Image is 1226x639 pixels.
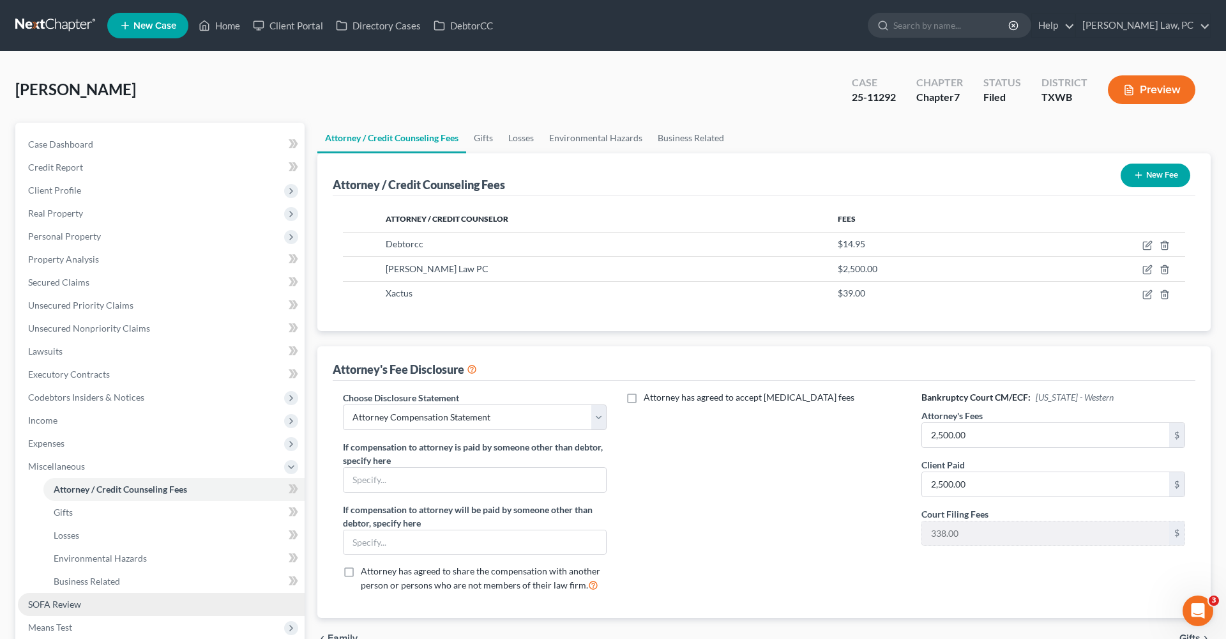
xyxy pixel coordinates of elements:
[343,440,607,467] label: If compensation to attorney is paid by someone other than debtor, specify here
[28,162,83,173] span: Credit Report
[983,75,1021,90] div: Status
[18,340,305,363] a: Lawsuits
[343,391,459,404] label: Choose Disclosure Statement
[921,507,988,521] label: Court Filing Fees
[386,263,488,274] span: [PERSON_NAME] Law PC
[28,392,144,403] span: Codebtors Insiders & Notices
[838,288,865,298] span: $39.00
[43,547,305,570] a: Environmental Hazards
[43,478,305,501] a: Attorney / Credit Counseling Fees
[15,80,136,98] span: [PERSON_NAME]
[28,231,101,242] span: Personal Property
[54,507,73,518] span: Gifts
[329,14,427,37] a: Directory Cases
[852,90,896,105] div: 25-11292
[838,238,865,249] span: $14.95
[838,263,877,274] span: $2,500.00
[18,248,305,271] a: Property Analysis
[54,576,120,587] span: Business Related
[1076,14,1210,37] a: [PERSON_NAME] Law, PC
[18,294,305,317] a: Unsecured Priority Claims
[922,472,1169,497] input: 0.00
[18,317,305,340] a: Unsecured Nonpriority Claims
[1036,392,1114,403] span: [US_STATE] - Western
[921,458,965,472] label: Client Paid
[1041,90,1087,105] div: TXWB
[18,593,305,616] a: SOFA Review
[1183,596,1213,626] iframe: Intercom live chat
[921,409,983,422] label: Attorney's Fees
[386,288,412,298] span: Xactus
[344,530,606,555] input: Specify...
[916,75,963,90] div: Chapter
[28,438,64,449] span: Expenses
[28,139,93,150] span: Case Dashboard
[28,254,99,265] span: Property Analysis
[28,323,150,334] span: Unsecured Nonpriority Claims
[361,566,600,590] span: Attorney has agreed to share the compensation with another person or persons who are not members ...
[28,599,81,610] span: SOFA Review
[893,13,1010,37] input: Search by name...
[541,123,650,153] a: Environmental Hazards
[28,622,72,633] span: Means Test
[28,369,110,380] span: Executory Contracts
[466,123,501,153] a: Gifts
[1121,164,1190,187] button: New Fee
[18,156,305,179] a: Credit Report
[28,208,83,219] span: Real Property
[1032,14,1075,37] a: Help
[427,14,499,37] a: DebtorCC
[54,530,79,541] span: Losses
[43,501,305,524] a: Gifts
[28,300,133,311] span: Unsecured Priority Claims
[343,503,607,530] label: If compensation to attorney will be paid by someone other than debtor, specify here
[838,214,856,224] span: Fees
[386,238,423,249] span: Debtorcc
[28,185,81,196] span: Client Profile
[1169,423,1184,447] div: $
[1209,596,1219,606] span: 3
[644,392,854,403] span: Attorney has agreed to accept [MEDICAL_DATA] fees
[133,21,176,31] span: New Case
[18,271,305,294] a: Secured Claims
[18,133,305,156] a: Case Dashboard
[1041,75,1087,90] div: District
[333,362,477,377] div: Attorney's Fee Disclosure
[43,570,305,593] a: Business Related
[43,524,305,547] a: Losses
[54,553,147,564] span: Environmental Hazards
[650,123,732,153] a: Business Related
[386,214,508,224] span: Attorney / Credit Counselor
[922,423,1169,447] input: 0.00
[333,177,505,192] div: Attorney / Credit Counseling Fees
[501,123,541,153] a: Losses
[921,391,1185,404] h6: Bankruptcy Court CM/ECF:
[28,346,63,357] span: Lawsuits
[1169,472,1184,497] div: $
[922,521,1169,546] input: 0.00
[18,363,305,386] a: Executory Contracts
[983,90,1021,105] div: Filed
[246,14,329,37] a: Client Portal
[954,91,960,103] span: 7
[1108,75,1195,104] button: Preview
[317,123,466,153] a: Attorney / Credit Counseling Fees
[28,415,57,426] span: Income
[1169,521,1184,546] div: $
[192,14,246,37] a: Home
[916,90,963,105] div: Chapter
[852,75,896,90] div: Case
[28,461,85,472] span: Miscellaneous
[344,468,606,492] input: Specify...
[54,484,187,495] span: Attorney / Credit Counseling Fees
[28,277,89,288] span: Secured Claims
